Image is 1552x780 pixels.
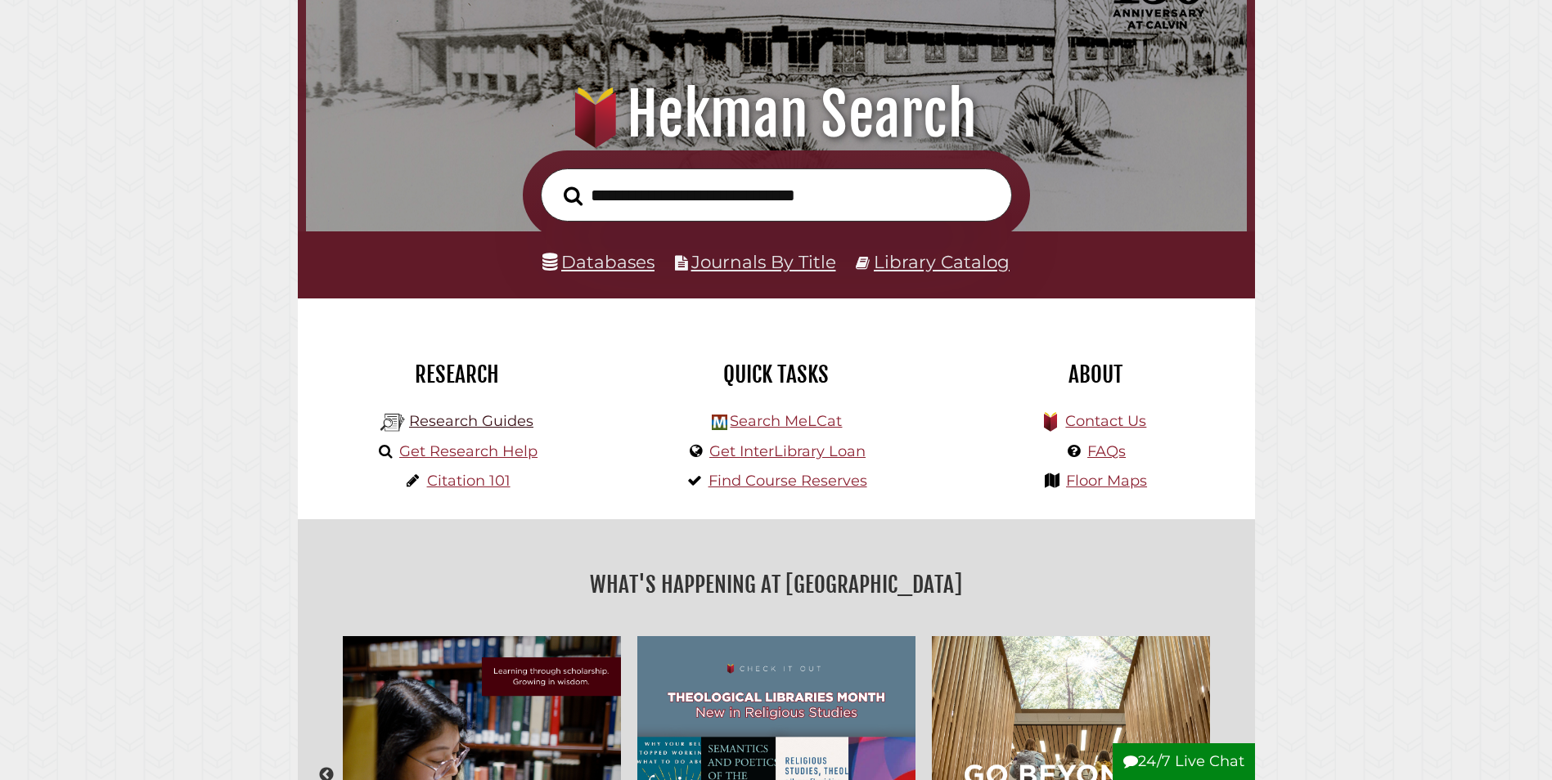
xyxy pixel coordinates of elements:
a: Find Course Reserves [709,472,867,490]
a: Research Guides [409,412,533,430]
h1: Hekman Search [329,78,1223,150]
a: Databases [542,251,655,272]
i: Search [564,186,583,206]
a: FAQs [1087,442,1126,460]
a: Get Research Help [399,442,538,460]
a: Library Catalog [874,251,1010,272]
a: Floor Maps [1066,472,1147,490]
h2: About [948,361,1243,388]
a: Journals By Title [691,251,836,272]
img: Hekman Library Logo [380,410,405,435]
a: Contact Us [1065,412,1146,430]
a: Get InterLibrary Loan [709,442,866,460]
button: Search [556,182,591,211]
h2: Quick Tasks [629,361,924,388]
h2: What's Happening at [GEOGRAPHIC_DATA] [310,566,1243,603]
a: Citation 101 [427,472,511,490]
a: Search MeLCat [730,412,842,430]
img: Hekman Library Logo [712,415,727,430]
h2: Research [310,361,605,388]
